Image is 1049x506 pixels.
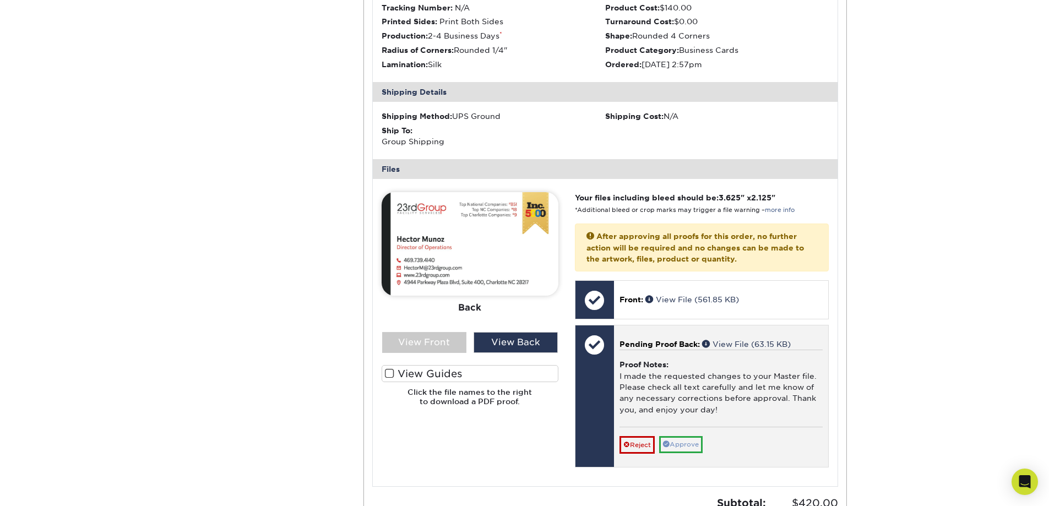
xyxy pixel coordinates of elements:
div: Files [373,159,838,179]
strong: Turnaround Cost: [605,17,674,26]
li: 2-4 Business Days [382,30,605,41]
span: Print Both Sides [439,17,503,26]
a: Approve [659,436,703,453]
strong: Ordered: [605,60,642,69]
strong: Printed Sides: [382,17,437,26]
label: View Guides [382,365,558,382]
strong: Lamination: [382,60,428,69]
a: View File (561.85 KB) [645,295,739,304]
div: Open Intercom Messenger [1012,469,1038,495]
strong: Shape: [605,31,632,40]
span: 3.625 [719,193,741,202]
strong: Product Category: [605,46,679,55]
strong: Shipping Cost: [605,112,664,121]
li: Rounded 1/4" [382,45,605,56]
strong: Product Cost: [605,3,660,12]
span: Front: [619,295,643,304]
strong: Ship To: [382,126,412,135]
iframe: Google Customer Reviews [3,472,94,502]
div: View Back [474,332,558,353]
h6: Click the file names to the right to download a PDF proof. [382,388,558,415]
strong: Tracking Number: [382,3,453,12]
div: I made the requested changes to your Master file. Please check all text carefully and let me know... [619,350,823,426]
span: 2.125 [751,193,771,202]
strong: Shipping Method: [382,112,452,121]
li: Silk [382,59,605,70]
div: View Front [382,332,466,353]
strong: Radius of Corners: [382,46,454,55]
div: N/A [605,111,829,122]
a: more info [765,206,795,214]
li: [DATE] 2:57pm [605,59,829,70]
li: Business Cards [605,45,829,56]
strong: After approving all proofs for this order, no further action will be required and no changes can ... [586,232,804,263]
div: Back [382,296,558,320]
span: N/A [455,3,470,12]
div: Group Shipping [382,125,605,148]
li: $0.00 [605,16,829,27]
a: View File (63.15 KB) [702,340,791,349]
strong: Your files including bleed should be: " x " [575,193,775,202]
strong: Proof Notes: [619,360,668,369]
div: UPS Ground [382,111,605,122]
strong: Production: [382,31,428,40]
li: Rounded 4 Corners [605,30,829,41]
li: $140.00 [605,2,829,13]
div: Shipping Details [373,82,838,102]
span: Pending Proof Back: [619,340,700,349]
small: *Additional bleed or crop marks may trigger a file warning – [575,206,795,214]
a: Reject [619,436,655,454]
